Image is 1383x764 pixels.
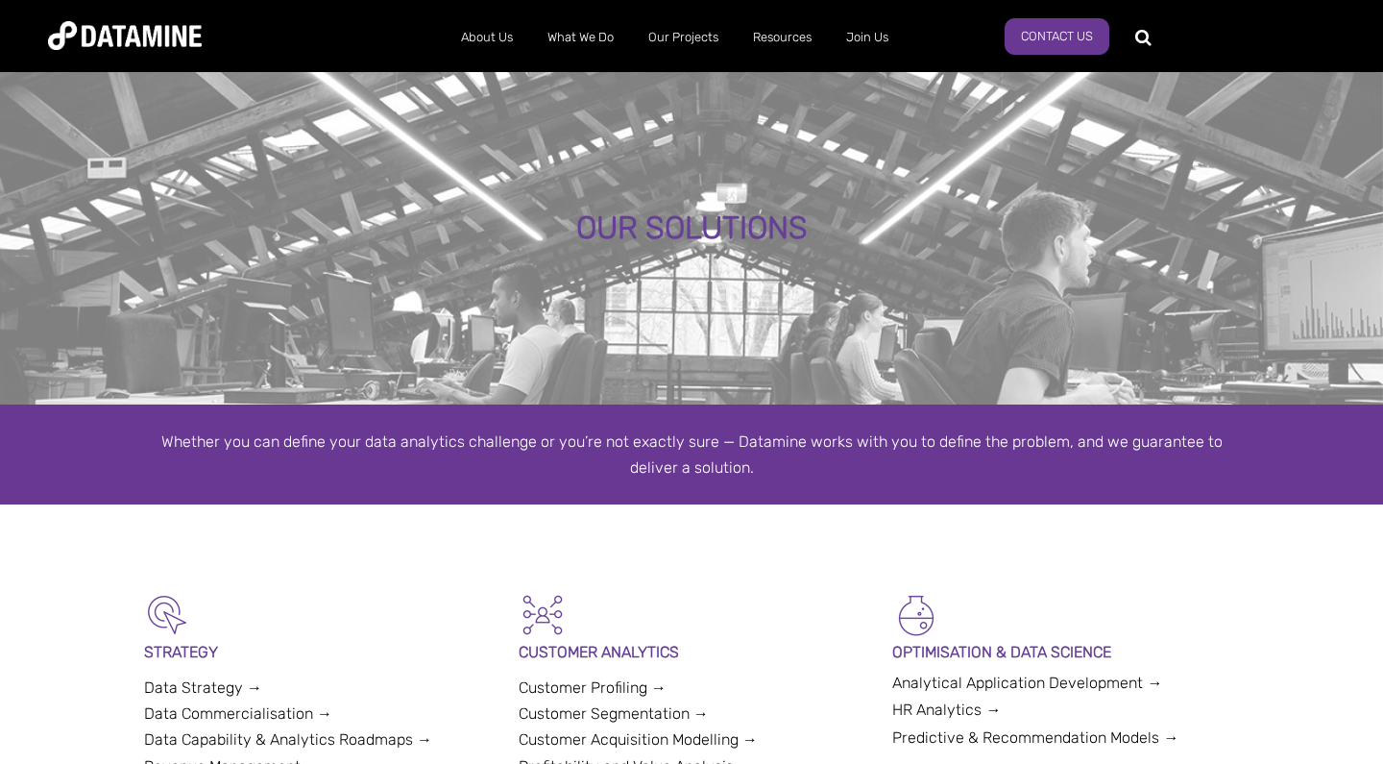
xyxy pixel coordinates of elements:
a: Data Capability & Analytics Roadmaps → [144,730,432,749]
img: Strategy-1 [144,591,192,639]
p: CUSTOMER ANALYTICS [519,639,865,665]
div: Whether you can define your data analytics challenge or you’re not exactly sure — Datamine works ... [144,429,1239,481]
img: Datamine [48,21,202,50]
a: Customer Profiling → [519,678,667,697]
p: STRATEGY [144,639,491,665]
a: Our Projects [631,12,736,62]
a: About Us [444,12,530,62]
a: Data Strategy → [144,678,262,697]
p: OPTIMISATION & DATA SCIENCE [892,639,1239,665]
img: Optimisation & Data Science [892,591,940,639]
div: OUR SOLUTIONS [163,211,1221,246]
a: Contact Us [1005,18,1109,55]
a: Data Commercialisation → [144,704,332,723]
a: Customer Acquisition Modelling → [519,730,758,749]
a: Predictive & Recommendation Models → [892,728,1178,747]
a: Customer Segmentation → [519,704,709,723]
a: What We Do [530,12,631,62]
a: Analytical Application Development → [892,674,1162,692]
img: Customer Analytics [519,591,567,639]
a: Join Us [829,12,906,62]
a: HR Analytics → [892,701,1001,719]
a: Resources [736,12,829,62]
